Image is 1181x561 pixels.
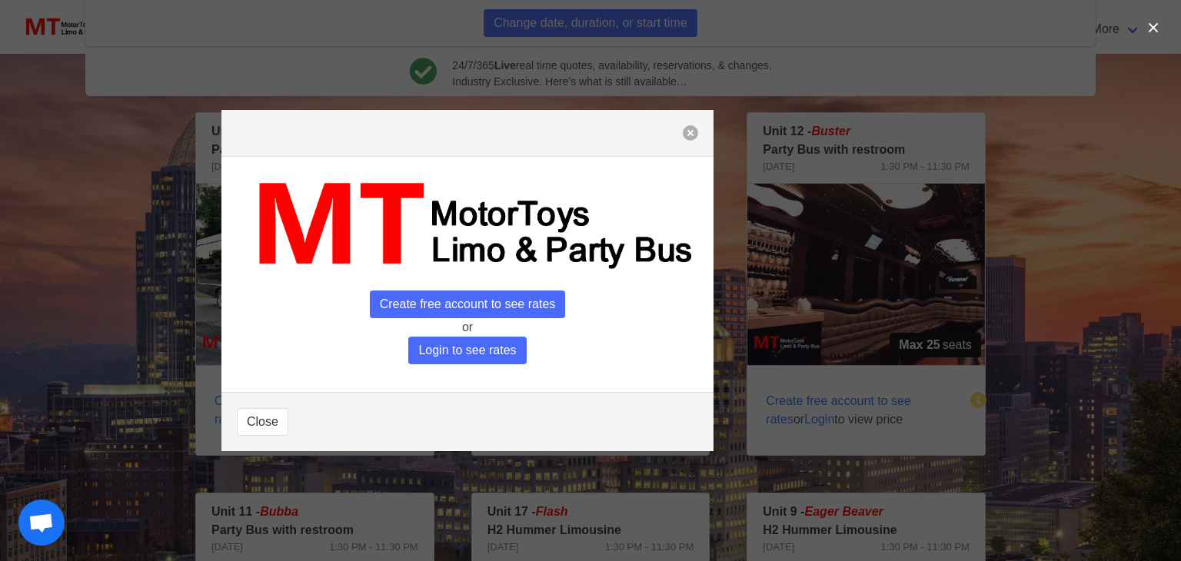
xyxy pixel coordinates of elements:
[237,172,698,277] img: MT_logo_name.png
[370,290,566,318] span: Create free account to see rates
[247,413,278,431] span: Close
[237,318,698,337] p: or
[18,500,65,546] div: Open chat
[408,337,526,364] span: Login to see rates
[237,408,288,436] button: Close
